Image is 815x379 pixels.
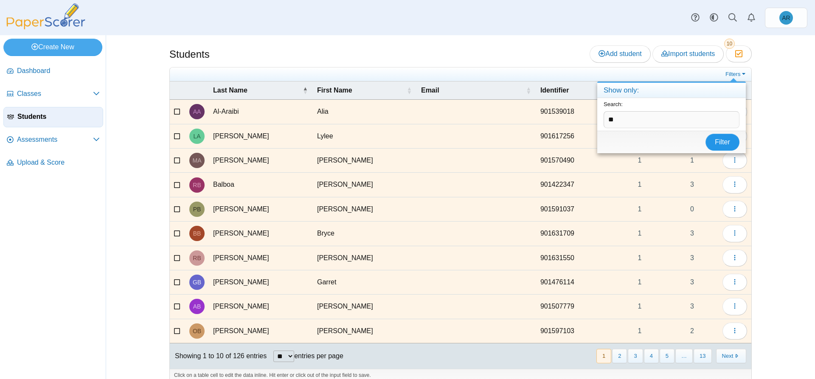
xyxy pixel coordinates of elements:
span: 10 [724,39,735,49]
button: 5 [660,349,674,363]
td: 901631550 [536,246,613,270]
a: 1 [613,246,666,270]
span: Import students [661,50,715,57]
td: [PERSON_NAME] [209,149,313,173]
a: Filters [723,70,749,79]
button: 2 [612,349,627,363]
a: 3 [666,173,718,197]
span: Classes [17,89,93,98]
a: Import students [652,45,724,62]
span: First Name [317,87,352,94]
a: 2 [666,319,718,343]
span: Filter [715,138,730,146]
span: Alexis Baxter [193,303,201,309]
td: 901539018 [536,100,613,124]
span: Olivia Berry [193,328,201,334]
label: Search: [604,101,623,107]
button: 1 [596,349,611,363]
td: [PERSON_NAME] [209,270,313,295]
a: 1 [613,270,666,294]
span: Students [17,112,99,121]
a: 1 [613,197,666,221]
a: 1 [666,149,718,172]
h1: Students [169,47,210,62]
a: 3 [666,270,718,294]
button: Filter [705,134,739,151]
nav: pagination [596,349,746,363]
label: entries per page [294,352,343,359]
span: Bryce Barta [193,230,201,236]
a: PaperScorer [3,23,88,31]
td: [PERSON_NAME] [313,197,417,222]
td: [PERSON_NAME] [209,124,313,149]
a: 3 [666,295,718,318]
span: Lylee Anderson [193,133,200,139]
td: 901422347 [536,173,613,197]
button: 4 [644,349,659,363]
span: Last Name [213,87,247,94]
span: Rachel Balboa [193,182,201,188]
td: 901617256 [536,124,613,149]
a: 0 [666,197,718,221]
span: Assessments [17,135,93,144]
td: Alia [313,100,417,124]
td: [PERSON_NAME] [313,246,417,270]
button: 10 [726,45,752,62]
a: Classes [3,84,103,104]
a: 1 [613,319,666,343]
td: Garret [313,270,417,295]
a: Assessments [3,130,103,150]
td: Balboa [209,173,313,197]
span: Melanie Arredondo [193,157,202,163]
span: First Name : Activate to sort [407,81,412,99]
img: PaperScorer [3,3,88,29]
span: Email [421,87,439,94]
td: 901631709 [536,222,613,246]
a: Add student [590,45,650,62]
div: Showing 1 to 10 of 126 entries [170,343,267,369]
span: Identifier [540,87,569,94]
span: Alejandro Renteria [779,11,793,25]
span: Alejandro Renteria [782,15,790,21]
span: Add student [599,50,641,57]
button: Next [716,349,746,363]
td: [PERSON_NAME] [313,149,417,173]
button: 13 [694,349,711,363]
td: Lylee [313,124,417,149]
span: Robert Bashor [193,255,201,261]
td: [PERSON_NAME] [313,173,417,197]
td: [PERSON_NAME] [209,197,313,222]
td: [PERSON_NAME] [313,319,417,343]
a: 1 [613,173,666,197]
span: Alia Al-Araibi [193,109,201,115]
button: 3 [628,349,643,363]
a: 3 [666,222,718,245]
td: Al-Araibi [209,100,313,124]
span: Upload & Score [17,158,100,167]
td: [PERSON_NAME] [209,222,313,246]
a: 1 [613,222,666,245]
td: 901570490 [536,149,613,173]
a: Alerts [742,8,761,27]
span: … [675,349,693,363]
span: Last Name : Activate to invert sorting [303,81,308,99]
a: Students [3,107,103,127]
td: [PERSON_NAME] [313,295,417,319]
td: 901597103 [536,319,613,343]
a: Alejandro Renteria [765,8,807,28]
td: 901507779 [536,295,613,319]
a: 1 [613,149,666,172]
span: Garret Bates [193,279,201,285]
h4: Show only: [597,83,746,98]
span: Email : Activate to sort [526,81,531,99]
a: Dashboard [3,61,103,81]
td: 901591037 [536,197,613,222]
a: Create New [3,39,102,56]
td: 901476114 [536,270,613,295]
td: Bryce [313,222,417,246]
a: Upload & Score [3,153,103,173]
span: Dashboard [17,66,100,76]
a: 1 [613,295,666,318]
span: Paige Barnes [193,206,201,212]
a: 3 [666,246,718,270]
